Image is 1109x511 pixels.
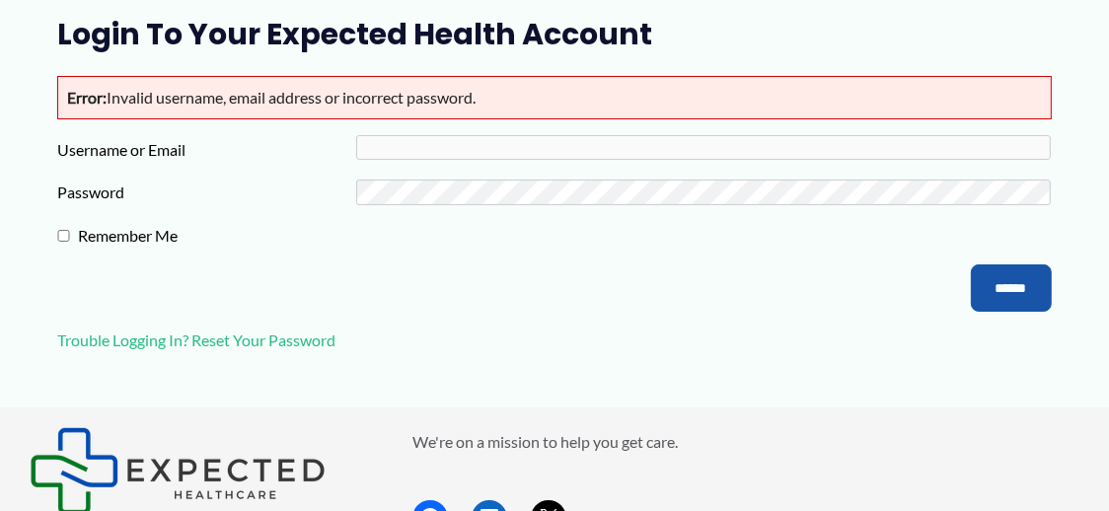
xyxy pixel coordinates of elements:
p: Invalid username, email address or incorrect password. [57,76,1051,119]
label: Username or Email [57,135,355,165]
h1: Login to Your Expected Health Account [57,17,1051,52]
label: Password [57,178,355,207]
label: Remember Me [70,221,368,251]
strong: Error: [67,88,107,107]
p: We're on a mission to help you get care. [412,427,1079,457]
a: Trouble Logging In? Reset Your Password [57,330,335,349]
